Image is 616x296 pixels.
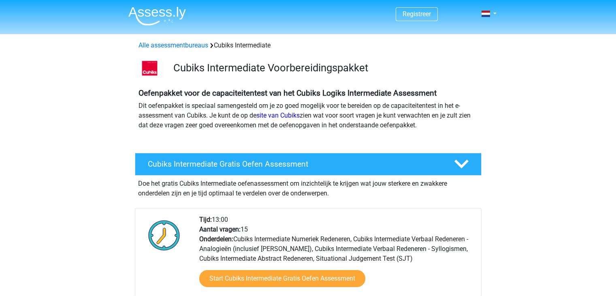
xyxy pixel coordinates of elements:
a: Alle assessmentbureaus [139,41,208,49]
div: Cubiks Intermediate [135,41,481,50]
a: Cubiks Intermediate Gratis Oefen Assessment [132,153,485,176]
a: Registreer [403,10,431,18]
h4: Cubiks Intermediate Gratis Oefen Assessment [148,159,441,169]
img: logo-cubiks-300x193.png [135,60,164,79]
b: Aantal vragen: [199,225,241,233]
div: Doe het gratis Cubiks Intermediate oefenassessment om inzichtelijk te krijgen wat jouw sterkere e... [135,176,482,198]
h3: Cubiks Intermediate Voorbereidingspakket [173,62,475,74]
b: Tijd: [199,216,212,223]
img: Assessly [128,6,186,26]
a: Start Cubiks Intermediate Gratis Oefen Assessment [199,270,365,287]
b: Oefenpakket voor de capaciteitentest van het Cubiks Logiks Intermediate Assessment [139,88,437,98]
a: site van Cubiks [256,112,300,119]
b: Onderdelen: [199,235,233,243]
p: Dit oefenpakket is speciaal samengesteld om je zo goed mogelijk voor te bereiden op de capaciteit... [139,101,478,130]
img: Klok [144,215,185,255]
